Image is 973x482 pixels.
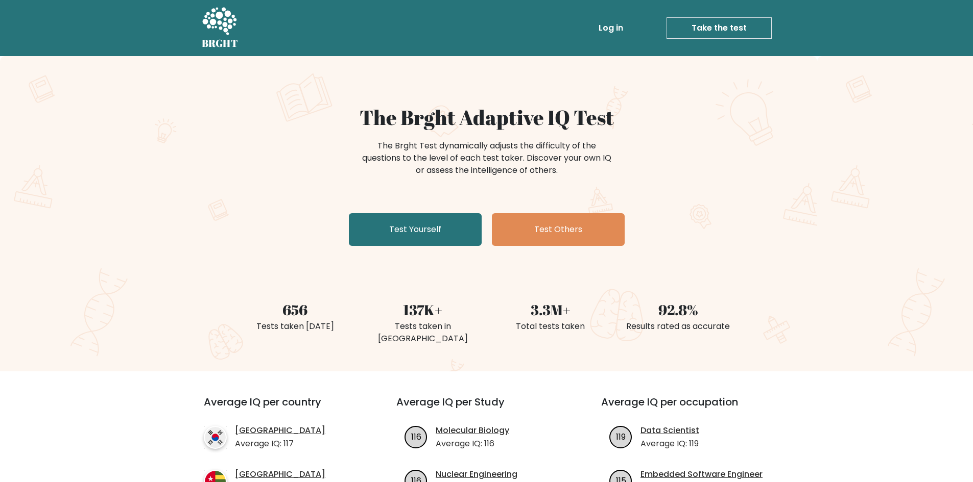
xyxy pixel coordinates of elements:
[238,105,736,130] h1: The Brght Adaptive IQ Test
[202,37,239,49] h5: BRGHT
[204,396,360,420] h3: Average IQ per country
[349,213,482,246] a: Test Yourself
[359,140,614,176] div: The Brght Test dynamically adjusts the difficulty of the questions to the level of each test take...
[640,424,699,437] a: Data Scientist
[238,299,353,320] div: 656
[621,299,736,320] div: 92.8%
[616,430,626,442] text: 119
[436,424,509,437] a: Molecular Biology
[640,468,763,480] a: Embedded Software Engineer
[238,320,353,333] div: Tests taken [DATE]
[411,430,421,442] text: 116
[621,320,736,333] div: Results rated as accurate
[235,438,325,450] p: Average IQ: 117
[235,424,325,437] a: [GEOGRAPHIC_DATA]
[365,320,481,345] div: Tests taken in [GEOGRAPHIC_DATA]
[640,438,699,450] p: Average IQ: 119
[436,468,517,480] a: Nuclear Engineering
[235,468,325,480] a: [GEOGRAPHIC_DATA]
[204,426,227,449] img: country
[601,396,781,420] h3: Average IQ per occupation
[493,299,608,320] div: 3.3M+
[492,213,625,246] a: Test Others
[595,18,627,38] a: Log in
[365,299,481,320] div: 137K+
[202,4,239,52] a: BRGHT
[493,320,608,333] div: Total tests taken
[396,396,577,420] h3: Average IQ per Study
[667,17,772,39] a: Take the test
[436,438,509,450] p: Average IQ: 116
